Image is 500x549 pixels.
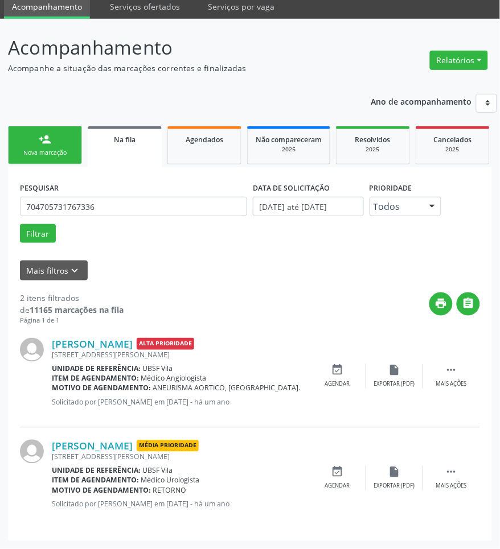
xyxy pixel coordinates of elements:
button: Mais filtroskeyboard_arrow_down [20,261,88,280]
button: Filtrar [20,224,56,243]
p: Solicitado por [PERSON_NAME] em [DATE] - há um ano [52,398,309,407]
i:  [445,466,458,478]
i: insert_drive_file [388,364,401,377]
span: Médico Urologista [141,476,200,485]
span: UBSF Vila [143,364,173,374]
div: Agendar [325,482,350,490]
span: ANEURISMA AORTICO, [GEOGRAPHIC_DATA]. [153,383,301,393]
div: 2025 [256,145,322,154]
img: img [20,440,44,464]
span: Não compareceram [256,135,322,145]
i: keyboard_arrow_down [69,265,81,277]
div: 2 itens filtrados [20,292,124,304]
button:  [457,292,480,316]
i: insert_drive_file [388,466,401,478]
p: Solicitado por [PERSON_NAME] em [DATE] - há um ano [52,500,309,509]
span: UBSF Vila [143,466,173,476]
p: Ano de acompanhamento [371,94,472,108]
b: Item de agendamento: [52,374,139,383]
span: Médico Angiologista [141,374,207,383]
i: event_available [331,364,344,377]
span: Resolvidos [355,135,391,145]
a: [PERSON_NAME] [52,338,133,350]
div: Página 1 de 1 [20,316,124,326]
span: Todos [374,201,418,212]
i:  [462,298,475,310]
div: Mais ações [436,482,467,490]
div: 2025 [345,145,401,154]
div: Mais ações [436,381,467,389]
span: Média Prioridade [137,440,199,452]
img: img [20,338,44,362]
div: Nova marcação [17,148,73,157]
span: Na fila [114,135,136,145]
div: [STREET_ADDRESS][PERSON_NAME] [52,452,309,462]
b: Motivo de agendamento: [52,383,151,393]
label: DATA DE SOLICITAÇÃO [253,179,330,197]
div: Exportar (PDF) [374,381,415,389]
div: [STREET_ADDRESS][PERSON_NAME] [52,350,309,360]
a: [PERSON_NAME] [52,440,133,452]
i: event_available [331,466,344,478]
b: Unidade de referência: [52,364,141,374]
p: Acompanhe a situação das marcações correntes e finalizadas [8,62,347,74]
div: 2025 [424,145,481,154]
b: Unidade de referência: [52,466,141,476]
button: Relatórios [430,51,488,70]
p: Acompanhamento [8,34,347,62]
i: print [435,298,448,310]
input: Selecione um intervalo [253,197,364,216]
input: Nome, CNS [20,197,247,216]
label: PESQUISAR [20,179,59,197]
div: person_add [39,133,51,146]
button: print [429,292,453,316]
div: de [20,304,124,316]
div: Exportar (PDF) [374,482,415,490]
span: RETORNO [153,486,187,496]
span: Cancelados [434,135,472,145]
b: Motivo de agendamento: [52,486,151,496]
b: Item de agendamento: [52,476,139,485]
div: Agendar [325,381,350,389]
span: Agendados [186,135,223,145]
i:  [445,364,458,377]
strong: 11165 marcações na fila [30,305,124,316]
span: Alta Prioridade [137,338,194,350]
label: Prioridade [370,179,412,197]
